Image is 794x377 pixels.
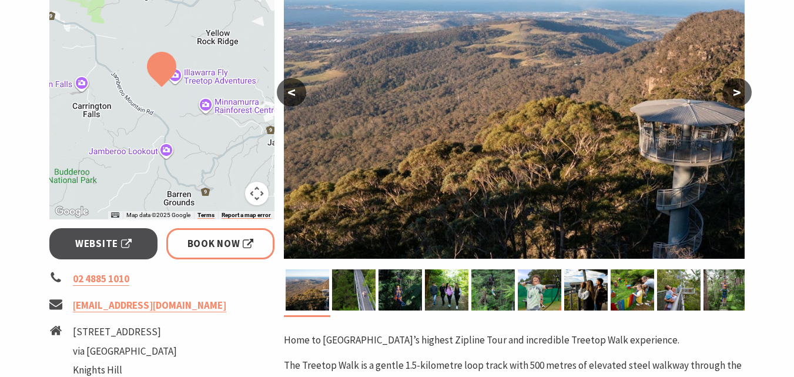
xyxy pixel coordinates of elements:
[197,212,215,219] a: Terms (opens in new tab)
[73,324,187,340] li: [STREET_ADDRESS]
[222,212,271,219] a: Report a map error
[52,204,91,219] a: Open this area in Google Maps (opens a new window)
[73,343,187,359] li: via [GEOGRAPHIC_DATA]
[378,269,422,311] img: Zipline Tour at Illawarra Fly
[166,228,275,259] a: Book Now
[286,269,329,311] img: Knights Tower at Illawarra Fly
[75,236,132,252] span: Website
[518,269,561,311] img: Archery at Illawarra Fly Treetop Adventures
[657,269,701,311] img: Treetop Walk at Illawarra Fly Treetop Adventures
[425,269,468,311] img: Illawarra Fly
[277,78,306,106] button: <
[49,228,158,259] a: Website
[126,212,190,218] span: Map data ©2025 Google
[187,236,254,252] span: Book Now
[564,269,608,311] img: Treetop Walk at Illawarra Fly Treetop Adventures
[73,272,129,286] a: 02 4885 1010
[611,269,654,311] img: Enchanted Forest at Illawarra Fly Treetop Adventures
[332,269,376,311] img: Treetop Walk at Illawarra Fly
[245,182,269,205] button: Map camera controls
[284,332,745,348] p: Home to [GEOGRAPHIC_DATA]’s highest Zipline Tour and incredible Treetop Walk experience.
[73,299,226,312] a: [EMAIL_ADDRESS][DOMAIN_NAME]
[111,211,119,219] button: Keyboard shortcuts
[471,269,515,311] img: Zipline Tour at Illawarra Fly Treetop Adventures
[52,204,91,219] img: Google
[722,78,752,106] button: >
[703,269,747,311] img: Zipline Tour suspension bridge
